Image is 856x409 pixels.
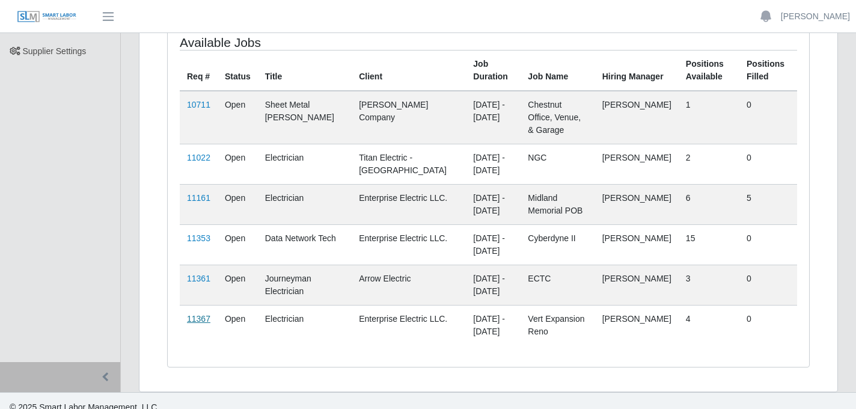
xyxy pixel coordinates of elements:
[595,184,679,224] td: [PERSON_NAME]
[466,224,521,265] td: [DATE] - [DATE]
[679,305,739,345] td: 4
[679,144,739,184] td: 2
[352,305,466,345] td: Enterprise Electric LLC.
[595,50,679,91] th: Hiring Manager
[180,35,426,50] h4: Available Jobs
[258,265,352,305] td: Journeyman Electrician
[521,265,595,305] td: ECTC
[187,274,210,283] a: 11361
[180,50,218,91] th: Req #
[17,10,77,23] img: SLM Logo
[258,184,352,224] td: Electrician
[352,265,466,305] td: Arrow Electric
[218,91,258,144] td: Open
[258,305,352,345] td: Electrician
[595,224,679,265] td: [PERSON_NAME]
[466,305,521,345] td: [DATE] - [DATE]
[218,184,258,224] td: Open
[739,91,797,144] td: 0
[679,184,739,224] td: 6
[187,153,210,162] a: 11022
[218,144,258,184] td: Open
[739,144,797,184] td: 0
[679,91,739,144] td: 1
[679,265,739,305] td: 3
[187,193,210,203] a: 11161
[739,265,797,305] td: 0
[466,91,521,144] td: [DATE] - [DATE]
[466,50,521,91] th: Job Duration
[218,50,258,91] th: Status
[187,314,210,324] a: 11367
[352,144,466,184] td: Titan Electric - [GEOGRAPHIC_DATA]
[218,265,258,305] td: Open
[258,224,352,265] td: Data Network Tech
[218,224,258,265] td: Open
[187,233,210,243] a: 11353
[466,265,521,305] td: [DATE] - [DATE]
[258,50,352,91] th: Title
[466,144,521,184] td: [DATE] - [DATE]
[352,184,466,224] td: Enterprise Electric LLC.
[187,100,210,109] a: 10711
[739,50,797,91] th: Positions Filled
[258,91,352,144] td: Sheet Metal [PERSON_NAME]
[595,91,679,144] td: [PERSON_NAME]
[739,184,797,224] td: 5
[352,91,466,144] td: [PERSON_NAME] Company
[739,224,797,265] td: 0
[258,144,352,184] td: Electrician
[521,144,595,184] td: NGC
[595,265,679,305] td: [PERSON_NAME]
[218,305,258,345] td: Open
[352,50,466,91] th: Client
[23,46,87,56] span: Supplier Settings
[595,305,679,345] td: [PERSON_NAME]
[521,184,595,224] td: Midland Memorial POB
[466,184,521,224] td: [DATE] - [DATE]
[595,144,679,184] td: [PERSON_NAME]
[739,305,797,345] td: 0
[679,224,739,265] td: 15
[521,91,595,144] td: Chestnut Office, Venue, & Garage
[352,224,466,265] td: Enterprise Electric LLC.
[679,50,739,91] th: Positions Available
[521,224,595,265] td: Cyberdyne II
[521,305,595,345] td: Vert Expansion Reno
[781,10,850,23] a: [PERSON_NAME]
[521,50,595,91] th: Job Name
